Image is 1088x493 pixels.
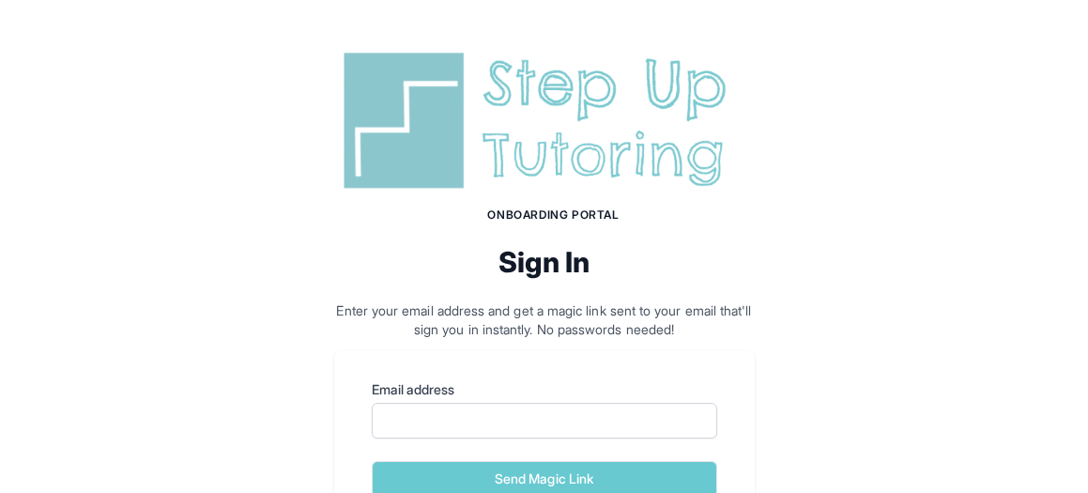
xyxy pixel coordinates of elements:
h1: Onboarding Portal [353,208,755,223]
img: Step Up Tutoring horizontal logo [334,45,755,196]
label: Email address [372,380,717,399]
h2: Sign In [334,245,755,279]
p: Enter your email address and get a magic link sent to your email that'll sign you in instantly. N... [334,301,755,339]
